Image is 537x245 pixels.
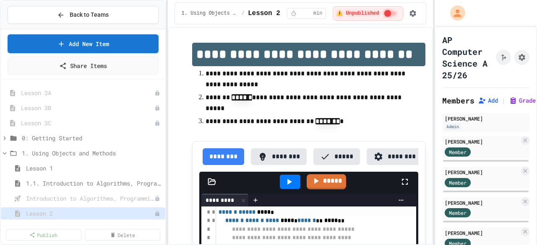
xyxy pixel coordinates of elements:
[26,164,162,173] span: Lesson 1
[449,179,467,186] span: Member
[514,50,529,65] button: Assignment Settings
[445,115,527,122] div: [PERSON_NAME]
[449,209,467,217] span: Member
[26,179,162,188] span: 1.1. Introduction to Algorithms, Programming, and Compilers
[449,148,467,156] span: Member
[70,10,109,19] span: Back to Teams
[154,105,160,111] div: Unpublished
[313,10,323,17] span: min
[22,149,162,157] span: 1. Using Objects and Methods
[248,8,280,18] span: Lesson 2
[154,120,160,126] div: Unpublished
[26,194,154,203] span: Introduction to Algorithms, Programming, and Compilers
[21,88,154,97] span: Lesson 3A
[442,95,474,106] h2: Members
[154,211,160,217] div: Unpublished
[8,6,159,24] button: Back to Teams
[501,95,506,106] span: |
[445,138,519,145] div: [PERSON_NAME]
[85,229,160,241] a: Delete
[441,3,467,23] div: My Account
[445,229,519,237] div: [PERSON_NAME]
[442,34,493,81] h1: AP Computer Science A 25/26
[333,6,403,21] div: ⚠️ Students cannot see this content! Click the toggle to publish it and make it visible to your c...
[26,209,154,218] span: Lesson 2
[336,10,379,17] span: ⚠️ Unpublished
[502,211,529,237] iframe: chat widget
[8,57,158,75] a: Share Items
[445,199,519,206] div: [PERSON_NAME]
[242,10,245,17] span: /
[182,10,238,17] span: 1. Using Objects and Methods
[154,196,160,201] div: Unpublished
[478,96,498,105] button: Add
[496,50,511,65] button: Click to see fork details
[445,123,461,130] div: Admin
[445,168,519,176] div: [PERSON_NAME]
[22,134,162,142] span: 0: Getting Started
[154,90,160,96] div: Unpublished
[21,103,154,112] span: Lesson 3B
[21,119,154,127] span: Lesson 3C
[6,229,81,241] a: Publish
[8,34,159,53] a: Add New Item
